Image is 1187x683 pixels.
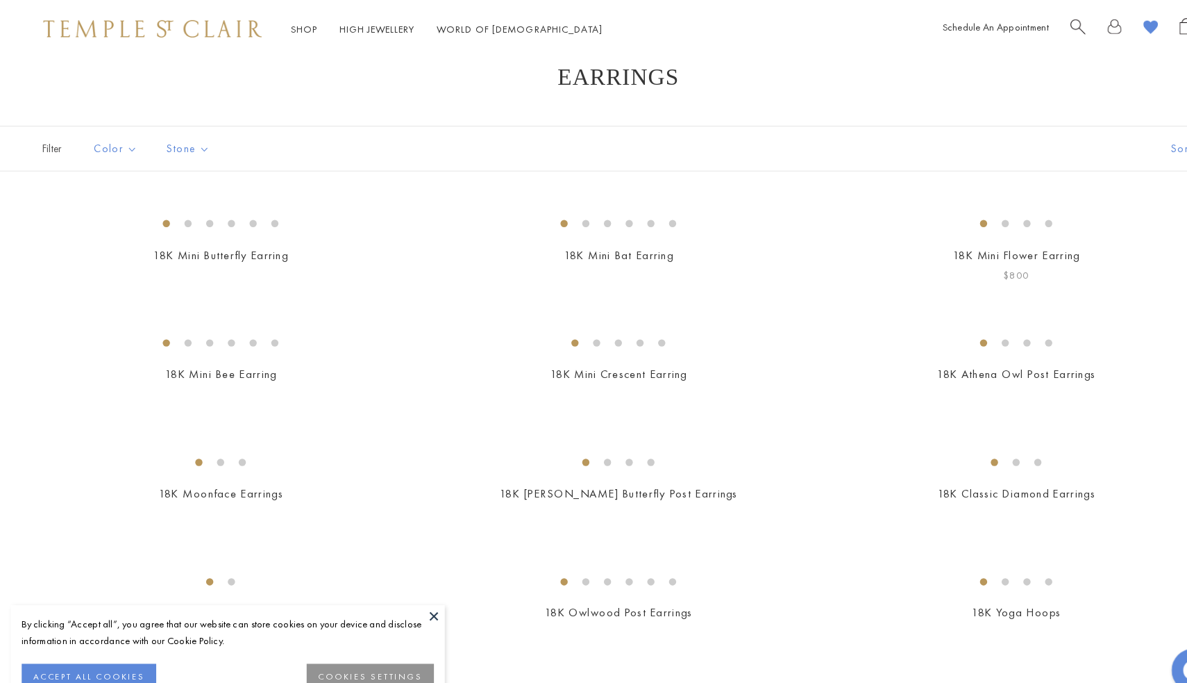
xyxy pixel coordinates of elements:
a: High JewelleryHigh Jewellery [326,22,398,34]
h1: Earrings [56,61,1131,86]
a: 18K Mini Crescent Earring [528,352,659,366]
a: 18K Mini Flower Earring [914,238,1036,252]
button: Show sort by [1093,122,1187,164]
a: 18K Athena Owl Post Earrings [899,352,1052,366]
a: 18K Mini Butterfly Earring [146,238,276,252]
span: Color [83,134,142,151]
a: Search [1027,17,1042,39]
a: 18K Owlwood Post Earrings [522,581,664,595]
button: Color [80,127,142,158]
a: 18K [PERSON_NAME] Butterfly Post Earrings [479,466,708,481]
a: 18K Mini Bee Earring [158,352,265,366]
a: 18K Classic Diamond Earrings [899,466,1051,481]
a: Open Shopping Bag [1132,17,1145,39]
span: $800 [963,256,988,272]
a: Schedule An Appointment [904,19,1007,32]
span: Stone [153,134,212,151]
button: ACCEPT ALL COOKIES [21,637,150,662]
a: World of [DEMOGRAPHIC_DATA]World of [DEMOGRAPHIC_DATA] [419,22,578,34]
nav: Main navigation [279,19,578,37]
iframe: Gorgias live chat messenger [1118,618,1173,669]
a: 18K Moonface Earrings [151,466,271,481]
button: Stone [149,127,212,158]
a: View Wishlist [1097,17,1111,39]
button: COOKIES SETTINGS [294,637,416,662]
a: 18K Mini Bat Earring [541,238,646,252]
a: ShopShop [279,22,305,34]
img: Temple St. Clair [42,19,251,36]
a: 18K Yoga Hoops [932,581,1018,595]
div: By clicking “Accept all”, you agree that our website can store cookies on your device and disclos... [21,591,416,623]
